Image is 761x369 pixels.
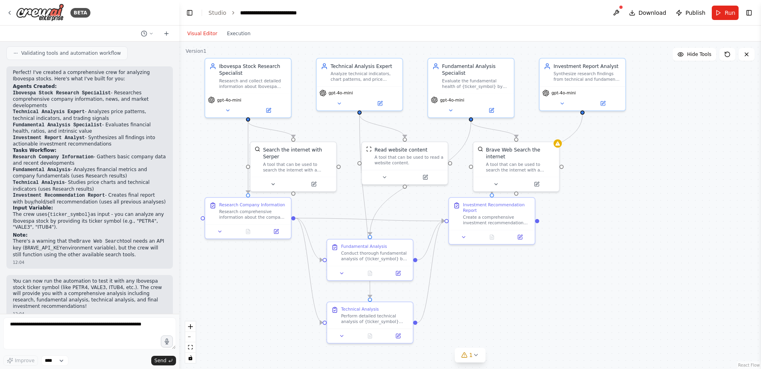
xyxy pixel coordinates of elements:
[673,6,709,20] button: Publish
[725,9,735,17] span: Run
[553,71,621,82] div: Synthesize research findings from technical and fundamental analysis to create a comprehensive in...
[341,251,409,262] div: Conduct thorough fundamental analysis of {ticker_symbol} by evaluating: key financial ratios (P/E...
[219,78,287,89] div: Research and collect detailed information about Ibovespa stocks {ticker_symbol}, including fundam...
[417,217,445,326] g: Edge from 8f5eb5aa-e853-4956-b313-af4d62eb496f to 025b9a2b-091f-4ed3-9daf-201a6cd39c4d
[374,155,443,166] div: A tool that can be used to read a website content.
[508,233,532,241] button: Open in side panel
[316,58,403,111] div: Technical Analysis ExpertAnalyze technical indicators, chart patterns, and price movements of {ti...
[185,342,196,353] button: fit view
[366,146,372,152] img: ScrapeWebsiteTool
[295,215,322,263] g: Edge from 565cb0eb-4b3f-4917-83bf-966e03cfe65d to 64a919de-e82e-436e-8fe9-d0680ca1f5b0
[553,63,621,70] div: Investment Report Analyst
[341,244,387,249] div: Fundamental Analysis
[244,122,251,193] g: Edge from 5b9a926f-6c31-4254-9c52-d3aa4490512c to 565cb0eb-4b3f-4917-83bf-966e03cfe65d
[13,109,85,115] code: Technical Analysis Expert
[326,239,414,281] div: Fundamental AnalysisConduct thorough fundamental analysis of {ticker_symbol} by evaluating: key f...
[463,215,531,226] div: Create a comprehensive investment recommendation report for {ticker_symbol} by synthesizing all r...
[473,142,560,192] div: BraveSearchToolBrave Web Search the internetA tool that can be used to search the internet with a...
[185,332,196,342] button: zoom out
[356,115,374,298] g: Edge from 413e4c85-62b0-43ef-8fe1-fb3d9a56c1cc to 8f5eb5aa-e853-4956-b313-af4d62eb496f
[361,142,449,185] div: ScrapeWebsiteToolRead website contentA tool that can be used to read a website content.
[486,146,555,160] div: Brave Web Search the internet
[250,142,337,192] div: SerperDevToolSearch the internet with SerperA tool that can be used to search the internet with a...
[217,97,241,103] span: gpt-4o-mini
[254,146,260,152] img: SerperDevTool
[185,321,196,363] div: React Flow controls
[427,58,515,118] div: Fundamental Analysis SpecialistEvaluate the fundamental health of {ticker_symbol} by analyzing fi...
[264,227,288,236] button: Open in side panel
[356,115,409,138] g: Edge from 413e4c85-62b0-43ef-8fe1-fb3d9a56c1cc to b76401c6-60a6-421b-89cd-06770da1e7fe
[13,148,56,153] strong: Tasks Workflow:
[341,313,409,325] div: Perform detailed technical analysis of {ticker_symbol} stock including: current price trends and ...
[13,84,57,89] strong: Agents Created:
[154,357,166,364] span: Send
[76,239,122,244] code: Brave Web Search
[138,29,157,38] button: Switch to previous chat
[551,90,576,96] span: gpt-4o-mini
[233,227,263,236] button: No output available
[204,58,292,118] div: Ibovespa Stock Research SpecialistResearch and collect detailed information about Ibovespa stocks...
[355,269,385,277] button: No output available
[204,197,292,239] div: Research Company InformationResearch comprehensive information about the company with ticker {tic...
[440,97,465,103] span: gpt-4o-mini
[374,146,427,153] div: Read website content
[295,215,322,326] g: Edge from 565cb0eb-4b3f-4917-83bf-966e03cfe65d to 8f5eb5aa-e853-4956-b313-af4d62eb496f
[738,363,760,367] a: React Flow attribution
[70,8,90,18] div: BETA
[583,99,622,108] button: Open in side panel
[355,332,385,340] button: No output available
[13,135,85,141] code: Investment Report Analyst
[184,7,195,18] button: Hide left sidebar
[477,233,507,241] button: No output available
[386,332,410,340] button: Open in side panel
[478,146,483,152] img: BraveSearchTool
[219,63,287,77] div: Ibovespa Stock Research Specialist
[673,48,716,61] button: Hide Tools
[25,245,62,251] code: BRAVE_API_KEY
[219,202,285,207] div: Research Company Information
[13,192,166,205] li: - Creates final report with buy/hold/sell recommendation (uses all previous analyses)
[13,211,166,231] p: The crew uses as input - you can analyze any Ibovespa stock by providing its ticker symbol (e.g.,...
[13,154,94,160] code: Research Company Information
[449,197,536,245] div: Investment Recommendation ReportCreate a comprehensive investment recommendation report for {tick...
[13,90,111,96] code: Ibovespa Stock Research Specialist
[13,90,166,109] li: - Researches comprehensive company information, news, and market developments
[743,7,755,18] button: Show right sidebar
[330,63,398,70] div: Technical Analysis Expert
[472,106,511,115] button: Open in side panel
[161,335,173,347] button: Click to speak your automation idea
[13,232,28,238] strong: Note:
[219,209,287,220] div: Research comprehensive information about the company with ticker {ticker_symbol} from the Ibovesp...
[13,70,166,82] p: Perfect! I've created a comprehensive crew for analyzing Ibovespa stocks. Here's what I've built ...
[185,321,196,332] button: zoom in
[222,29,255,38] button: Execution
[13,193,105,198] code: Investment Recommendation Report
[160,29,173,38] button: Start a new chat
[13,180,166,192] li: - Studies price charts and technical indicators (uses Research results)
[186,48,206,54] div: Version 1
[486,162,555,173] div: A tool that can be used to search the internet with a search_query.
[13,167,70,173] code: Fundamental Analysis
[417,217,445,263] g: Edge from 64a919de-e82e-436e-8fe9-d0680ca1f5b0 to 025b9a2b-091f-4ed3-9daf-201a6cd39c4d
[341,306,378,312] div: Technical Analysis
[386,269,410,277] button: Open in side panel
[13,278,166,309] p: You can now run the automation to test it with any Ibovespa stock ticker symbol (like PETR4, VALE...
[687,51,711,58] span: Hide Tools
[330,71,398,82] div: Analyze technical indicators, chart patterns, and price movements of {ticker_symbol} to provide i...
[539,58,626,111] div: Investment Report AnalystSynthesize research findings from technical and fundamental analysis to ...
[263,146,332,160] div: Search the internet with Serper
[712,6,739,20] button: Run
[16,4,64,22] img: Logo
[405,173,445,182] button: Open in side panel
[244,122,297,138] g: Edge from 5b9a926f-6c31-4254-9c52-d3aa4490512c to bc3d7006-f244-47a3-b0c9-5457f5b77a17
[263,162,332,173] div: A tool that can be used to search the internet with a search_query. Supports different search typ...
[13,122,166,135] li: - Evaluates financial health, ratios, and intrinsic value
[208,10,226,16] a: Studio
[455,348,486,363] button: 1
[328,90,353,96] span: gpt-4o-mini
[15,357,34,364] span: Improve
[360,99,399,108] button: Open in side panel
[469,351,473,359] span: 1
[442,63,510,77] div: Fundamental Analysis Specialist
[13,238,166,258] p: There's a warning that the tool needs an API key ( environment variable), but the crew will still...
